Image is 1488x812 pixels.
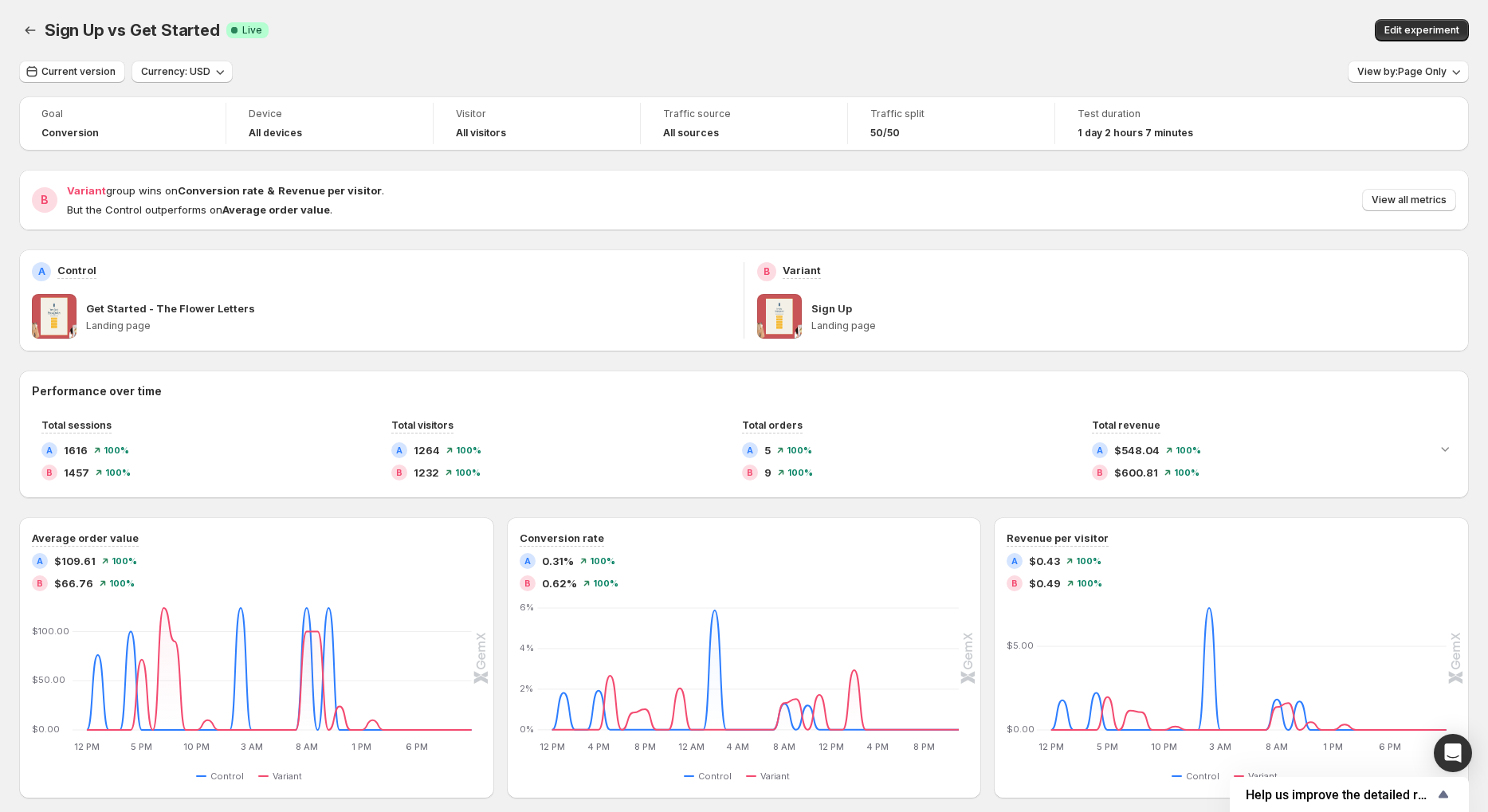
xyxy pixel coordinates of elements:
[19,19,41,41] button: Back
[456,445,481,455] span: 100 %
[32,294,77,339] img: Get Started - The Flower Letters
[747,445,753,455] h2: A
[32,626,69,637] text: $100.00
[46,468,53,477] h2: B
[105,468,131,477] span: 100 %
[539,741,564,752] text: 12 PM
[1357,65,1447,78] span: View by: Page Only
[38,265,45,278] h2: A
[104,445,129,455] span: 100 %
[1078,108,1240,120] span: Test duration
[46,445,53,455] h2: A
[1174,468,1199,477] span: 100 %
[64,465,89,481] span: 1457
[1434,437,1456,460] button: Expand chart
[456,108,618,120] span: Visitor
[67,203,332,216] span: But the Control outperforms on .
[811,320,1456,332] p: Landing page
[1172,767,1226,786] button: Control
[396,445,402,455] h2: A
[141,65,210,78] span: Currency: USD
[698,770,732,783] span: Control
[726,741,749,752] text: 4 AM
[32,383,1456,399] h2: Performance over time
[684,767,738,786] button: Control
[57,262,96,278] p: Control
[86,300,255,316] p: Get Started - The Flower Letters
[391,419,453,431] span: Total visitors
[1007,530,1109,546] h3: Revenue per visitor
[678,741,705,752] text: 12 AM
[1324,741,1344,752] text: 1 PM
[32,530,139,546] h3: Average order value
[593,579,618,588] span: 100 %
[456,127,506,139] h4: All visitors
[913,741,935,752] text: 8 PM
[542,575,577,591] span: 0.62%
[587,741,610,752] text: 4 PM
[54,575,93,591] span: $66.76
[1362,189,1456,211] button: View all metrics
[196,767,250,786] button: Control
[396,468,402,477] h2: B
[1186,770,1219,783] span: Control
[520,602,534,613] text: 6%
[870,108,1032,120] span: Traffic split
[1078,127,1193,139] span: 1 day 2 hours 7 minutes
[32,724,60,735] text: $0.00
[112,556,137,566] span: 100 %
[819,741,844,752] text: 12 PM
[1007,724,1035,735] text: $0.00
[1011,556,1018,566] h2: A
[1092,419,1160,431] span: Total revenue
[760,770,790,783] span: Variant
[74,741,100,752] text: 12 PM
[634,741,656,752] text: 8 PM
[273,770,302,783] span: Variant
[45,21,220,40] span: Sign Up vs Get Started
[524,556,531,566] h2: A
[132,61,233,83] button: Currency: USD
[1434,734,1472,772] div: Open Intercom Messenger
[178,184,264,197] strong: Conversion rate
[866,741,889,752] text: 4 PM
[1038,741,1064,752] text: 12 PM
[811,300,852,316] p: Sign Up
[296,741,318,752] text: 8 AM
[1029,553,1060,569] span: $0.43
[1246,785,1453,804] button: Show survey - Help us improve the detailed report for A/B campaigns
[414,465,439,481] span: 1232
[764,265,770,278] h2: B
[1097,445,1103,455] h2: A
[663,108,825,120] span: Traffic source
[241,741,263,752] text: 3 AM
[1029,575,1061,591] span: $0.49
[520,642,534,653] text: 4%
[54,553,96,569] span: $109.61
[406,741,428,752] text: 6 PM
[41,65,116,78] span: Current version
[41,419,112,431] span: Total sessions
[37,579,43,588] h2: B
[1097,741,1118,752] text: 5 PM
[249,106,410,141] a: DeviceAll devices
[67,184,106,197] span: Variant
[757,294,802,339] img: Sign Up
[524,579,531,588] h2: B
[32,674,65,685] text: $50.00
[41,106,203,141] a: GoalConversion
[109,579,135,588] span: 100 %
[1151,741,1177,752] text: 10 PM
[86,320,731,332] p: Landing page
[1234,767,1284,786] button: Variant
[242,24,262,37] span: Live
[210,770,244,783] span: Control
[746,767,796,786] button: Variant
[249,108,410,120] span: Device
[19,61,125,83] button: Current version
[1348,61,1469,83] button: View by:Page Only
[258,767,308,786] button: Variant
[787,468,813,477] span: 100 %
[764,465,771,481] span: 9
[456,106,618,141] a: VisitorAll visitors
